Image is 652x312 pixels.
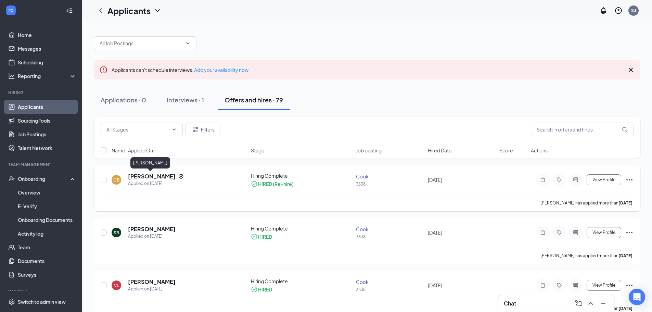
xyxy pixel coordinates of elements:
[18,298,66,305] div: Switch to admin view
[128,173,176,180] h5: [PERSON_NAME]
[587,227,621,238] button: View Profile
[592,230,615,235] span: View Profile
[592,283,615,288] span: View Profile
[18,100,76,114] a: Applicants
[128,278,176,286] h5: [PERSON_NAME]
[185,40,191,46] svg: ChevronDown
[8,73,15,79] svg: Analysis
[555,283,563,288] svg: Tag
[178,174,184,179] svg: Reapply
[18,254,76,268] a: Documents
[618,200,632,205] b: [DATE]
[587,280,621,291] button: View Profile
[18,28,76,42] a: Home
[356,147,382,154] span: Job posting
[18,127,76,141] a: Job Postings
[629,289,645,305] div: Open Intercom Messenger
[356,173,423,180] div: Cook
[622,127,627,132] svg: MagnifyingGlass
[8,175,15,182] svg: UserCheck
[499,147,513,154] span: Score
[130,157,170,169] div: [PERSON_NAME]
[356,226,423,233] div: Cook
[112,147,153,154] span: Name · Applied On
[592,177,615,182] span: View Profile
[258,286,272,293] div: HIRED
[356,278,423,285] div: Cook
[18,199,76,213] a: E-Verify
[251,180,258,187] svg: CheckmarkCircle
[258,233,272,240] div: HIRED
[540,253,634,259] p: [PERSON_NAME] has applied more than .
[631,8,636,13] div: S3
[101,96,146,104] div: Applications · 0
[8,288,75,294] div: Payroll
[18,55,76,69] a: Scheduling
[356,234,423,240] div: 3838
[572,230,580,235] svg: ActiveChat
[258,180,294,187] div: HIRED (Re-hire)
[625,281,634,289] svg: Ellipses
[113,177,119,183] div: GB
[531,147,548,154] span: Actions
[587,299,595,308] svg: ChevronUp
[428,147,452,154] span: Hired Date
[128,225,176,233] h5: [PERSON_NAME]
[18,141,76,155] a: Talent Network
[153,7,162,15] svg: ChevronDown
[625,176,634,184] svg: Ellipses
[112,67,248,73] span: Applicants can't schedule interviews.
[8,298,15,305] svg: Settings
[194,67,248,73] a: Add your availability now
[587,174,621,185] button: View Profile
[18,213,76,227] a: Onboarding Documents
[251,172,352,179] div: Hiring Complete
[128,180,184,187] div: Applied on [DATE]
[106,126,169,133] input: All Stages
[356,287,423,292] div: 3838
[18,114,76,127] a: Sourcing Tools
[171,127,177,132] svg: ChevronDown
[627,66,635,74] svg: Cross
[251,233,258,240] svg: CheckmarkCircle
[18,175,71,182] div: Onboarding
[114,283,119,288] div: VL
[18,240,76,254] a: Team
[18,73,77,79] div: Reporting
[428,282,442,288] span: [DATE]
[191,125,200,134] svg: Filter
[539,283,547,288] svg: Note
[572,283,580,288] svg: ActiveChat
[599,299,607,308] svg: Minimize
[128,233,176,240] div: Applied on [DATE]
[574,299,583,308] svg: ComposeMessage
[573,298,584,309] button: ComposeMessage
[167,96,204,104] div: Interviews · 1
[8,162,75,167] div: Team Management
[18,186,76,199] a: Overview
[585,298,596,309] button: ChevronUp
[251,286,258,293] svg: CheckmarkCircle
[66,7,73,14] svg: Collapse
[555,230,563,235] svg: Tag
[18,42,76,55] a: Messages
[618,306,632,311] b: [DATE]
[18,268,76,282] a: Surveys
[356,181,423,187] div: 3838
[107,5,151,16] h1: Applicants
[251,278,352,285] div: Hiring Complete
[128,286,176,292] div: Applied on [DATE]
[114,230,119,236] div: SR
[572,177,580,183] svg: ActiveChat
[555,177,563,183] svg: Tag
[8,90,75,96] div: Hiring
[100,39,182,47] input: All Job Postings
[614,7,623,15] svg: QuestionInfo
[618,253,632,258] b: [DATE]
[186,123,220,136] button: Filter Filters
[99,66,107,74] svg: Error
[599,7,608,15] svg: Notifications
[97,7,105,15] svg: ChevronLeft
[504,300,516,307] h3: Chat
